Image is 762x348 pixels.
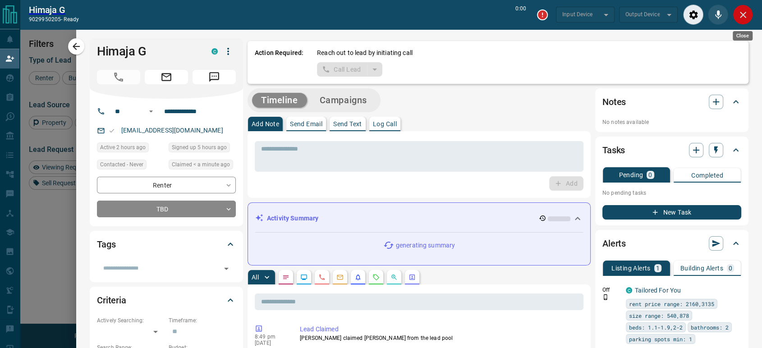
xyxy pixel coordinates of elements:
[629,334,692,343] span: parking spots min: 1
[172,160,230,169] span: Claimed < a minute ago
[121,127,223,134] a: [EMAIL_ADDRESS][DOMAIN_NAME]
[252,93,307,108] button: Timeline
[97,316,164,325] p: Actively Searching:
[318,274,326,281] svg: Calls
[336,274,344,281] svg: Emails
[109,128,115,134] svg: Email Valid
[708,5,728,25] div: Mute
[252,121,279,127] p: Add Note
[691,323,729,332] span: bathrooms: 2
[629,299,714,308] span: rent price range: 2160,3135
[629,323,683,332] span: beds: 1.1-1.9,2-2
[146,106,156,117] button: Open
[602,233,741,254] div: Alerts
[97,289,236,311] div: Criteria
[211,48,218,55] div: condos.ca
[611,265,651,271] p: Listing Alerts
[602,236,626,251] h2: Alerts
[354,274,362,281] svg: Listing Alerts
[29,5,79,15] h2: Himaja G
[97,234,236,255] div: Tags
[255,340,286,346] p: [DATE]
[169,316,236,325] p: Timeframe:
[733,5,753,25] div: Close
[317,62,382,77] div: split button
[680,265,723,271] p: Building Alerts
[97,70,140,84] span: Call
[300,334,580,342] p: [PERSON_NAME] claimed [PERSON_NAME] from the lead pool
[97,177,236,193] div: Renter
[602,91,741,113] div: Notes
[145,70,188,84] span: Email
[317,48,413,58] p: Reach out to lead by initiating call
[602,186,741,200] p: No pending tasks
[290,121,322,127] p: Send Email
[691,172,723,179] p: Completed
[602,143,625,157] h2: Tasks
[333,121,362,127] p: Send Text
[656,265,660,271] p: 1
[619,172,643,178] p: Pending
[602,118,741,126] p: No notes available
[255,48,303,77] p: Action Required:
[602,205,741,220] button: New Task
[97,44,198,59] h1: Himaja G
[282,274,289,281] svg: Notes
[100,160,143,169] span: Contacted - Never
[683,5,703,25] div: Audio Settings
[169,142,236,155] div: Mon Oct 13 2025
[372,274,380,281] svg: Requests
[515,5,526,25] p: 0:00
[629,311,689,320] span: size range: 540,878
[97,201,236,217] div: TBD
[29,15,79,23] p: 9029950205 -
[255,210,583,227] div: Activity Summary
[300,274,308,281] svg: Lead Browsing Activity
[635,287,681,294] a: Tailored For You
[390,274,398,281] svg: Opportunities
[602,139,741,161] div: Tasks
[220,262,233,275] button: Open
[169,160,236,172] div: Mon Oct 13 2025
[172,143,227,152] span: Signed up 5 hours ago
[626,287,632,293] div: condos.ca
[97,293,126,307] h2: Criteria
[97,237,115,252] h2: Tags
[311,93,376,108] button: Campaigns
[100,143,146,152] span: Active 2 hours ago
[255,334,286,340] p: 8:49 pm
[602,294,609,300] svg: Push Notification Only
[252,274,259,280] p: All
[193,70,236,84] span: Message
[648,172,652,178] p: 0
[733,31,753,41] div: Close
[373,121,397,127] p: Log Call
[64,16,79,23] span: ready
[267,214,318,223] p: Activity Summary
[396,241,455,250] p: generating summary
[602,286,620,294] p: Off
[97,142,164,155] div: Mon Oct 13 2025
[602,95,626,109] h2: Notes
[300,325,580,334] p: Lead Claimed
[409,274,416,281] svg: Agent Actions
[729,265,732,271] p: 0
